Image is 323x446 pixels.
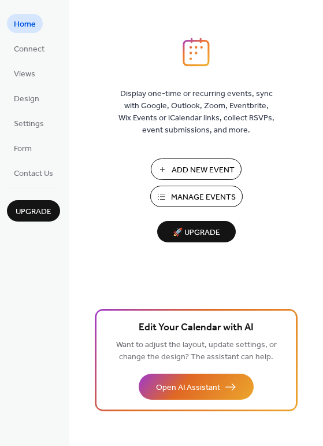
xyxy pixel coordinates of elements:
[151,159,242,180] button: Add New Event
[14,118,44,130] span: Settings
[16,206,51,218] span: Upgrade
[116,337,277,365] span: Want to adjust the layout, update settings, or change the design? The assistant can help.
[7,138,39,157] a: Form
[139,374,254,400] button: Open AI Assistant
[171,191,236,204] span: Manage Events
[7,64,42,83] a: Views
[14,168,53,180] span: Contact Us
[14,143,32,155] span: Form
[14,19,36,31] span: Home
[14,43,44,56] span: Connect
[183,38,209,67] img: logo_icon.svg
[164,225,229,241] span: 🚀 Upgrade
[7,89,46,108] a: Design
[7,14,43,33] a: Home
[139,320,254,336] span: Edit Your Calendar with AI
[7,163,60,182] a: Contact Us
[7,200,60,222] button: Upgrade
[172,164,235,176] span: Add New Event
[7,113,51,132] a: Settings
[7,39,51,58] a: Connect
[150,186,243,207] button: Manage Events
[156,382,220,394] span: Open AI Assistant
[157,221,236,242] button: 🚀 Upgrade
[14,68,35,80] span: Views
[14,93,39,105] span: Design
[118,88,274,137] span: Display one-time or recurring events, sync with Google, Outlook, Zoom, Eventbrite, Wix Events or ...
